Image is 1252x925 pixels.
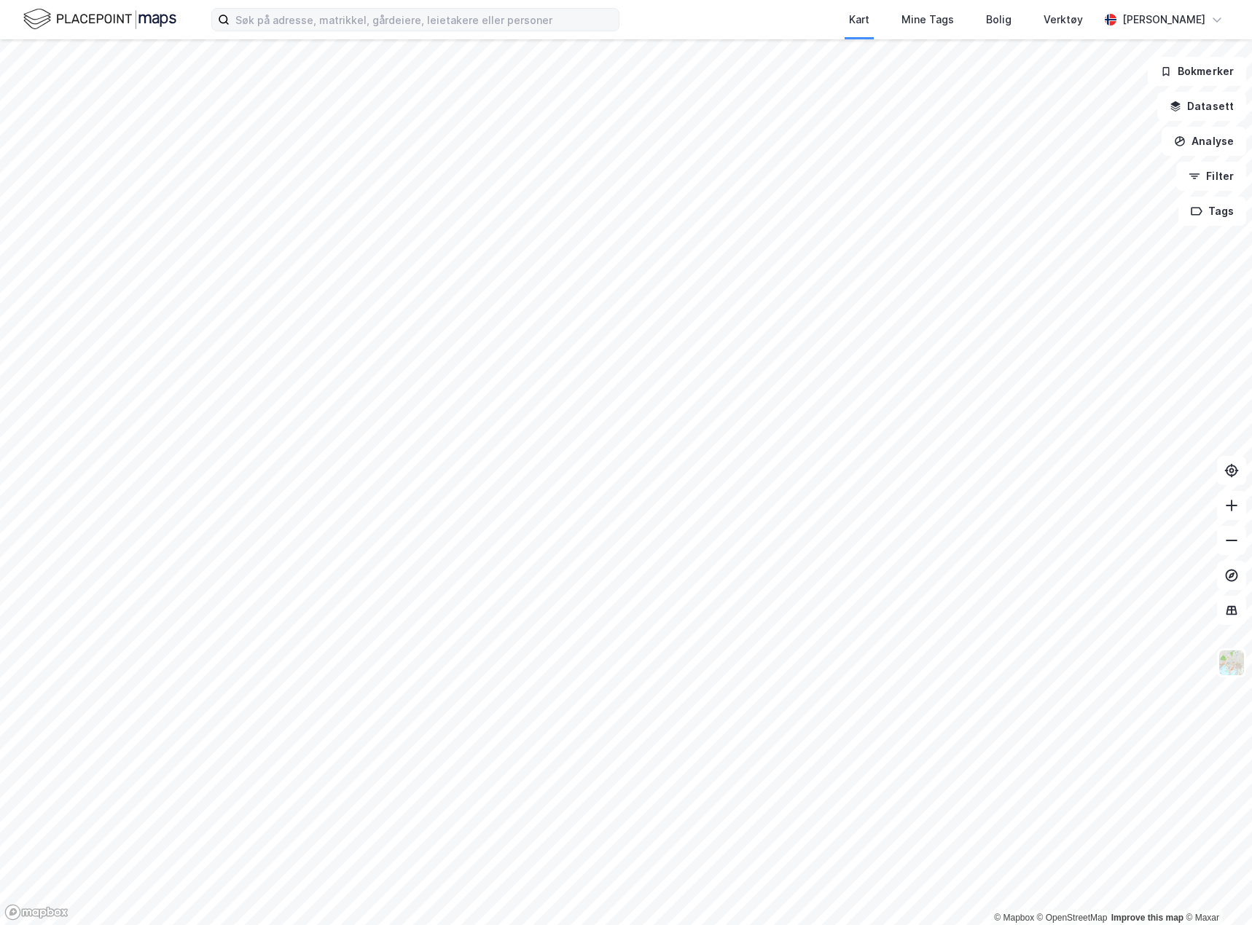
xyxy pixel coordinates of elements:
button: Bokmerker [1148,57,1246,86]
a: Improve this map [1111,913,1183,923]
a: OpenStreetMap [1037,913,1108,923]
input: Søk på adresse, matrikkel, gårdeiere, leietakere eller personer [230,9,619,31]
a: Mapbox [994,913,1034,923]
button: Datasett [1157,92,1246,121]
div: Verktøy [1044,11,1083,28]
img: Z [1218,649,1245,677]
a: Mapbox homepage [4,904,69,921]
button: Analyse [1162,127,1246,156]
div: [PERSON_NAME] [1122,11,1205,28]
iframe: Chat Widget [1179,855,1252,925]
button: Tags [1178,197,1246,226]
img: logo.f888ab2527a4732fd821a326f86c7f29.svg [23,7,176,32]
div: Kontrollprogram for chat [1179,855,1252,925]
div: Bolig [986,11,1012,28]
div: Mine Tags [901,11,954,28]
button: Filter [1176,162,1246,191]
div: Kart [849,11,869,28]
